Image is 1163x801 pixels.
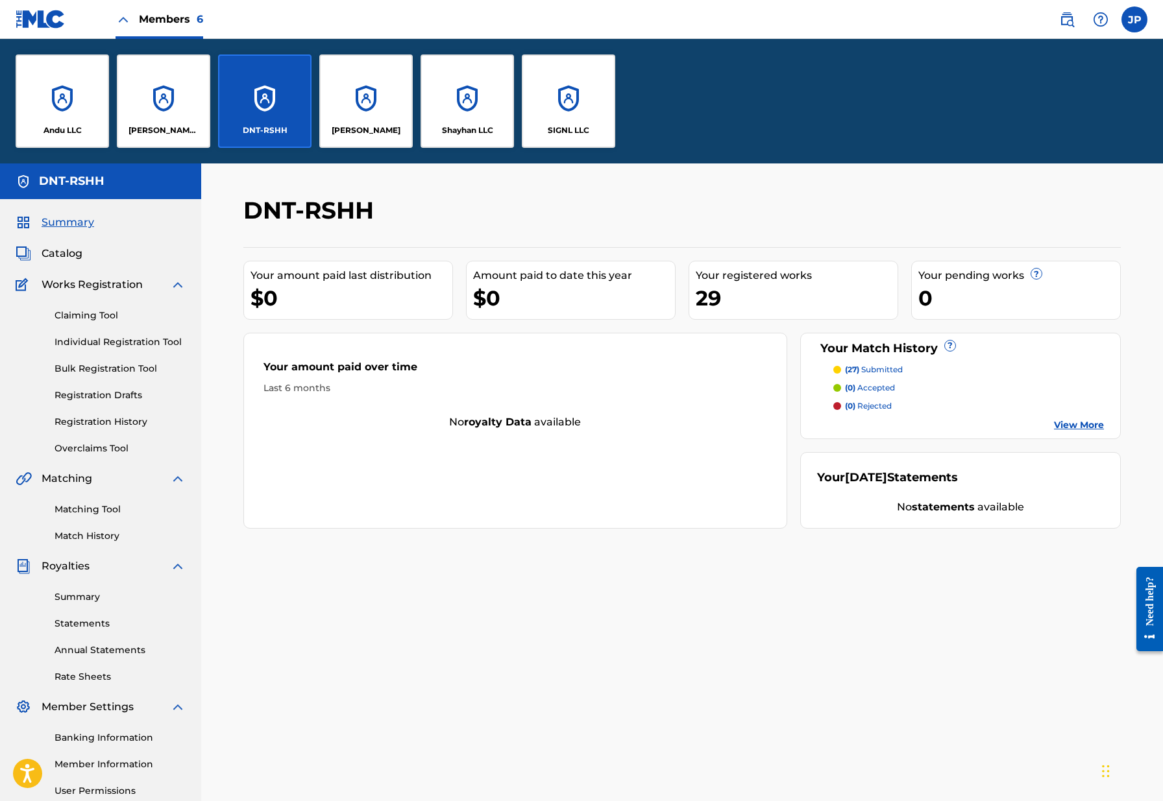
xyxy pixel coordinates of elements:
[55,617,186,630] a: Statements
[170,699,186,715] img: expand
[473,268,675,283] div: Amount paid to date this year
[42,558,90,574] span: Royalties
[1121,6,1147,32] div: User Menu
[42,215,94,230] span: Summary
[55,503,186,516] a: Matching Tool
[845,401,855,411] span: (0)
[1098,739,1163,801] iframe: Chat Widget
[116,12,131,27] img: Close
[251,268,452,283] div: Your amount paid last distribution
[55,643,186,657] a: Annual Statements
[319,54,413,148] a: Accounts[PERSON_NAME]
[139,12,203,27] span: Members
[918,283,1120,313] div: 0
[1054,6,1080,32] a: Public Search
[16,174,31,189] img: Accounts
[55,309,186,322] a: Claiming Tool
[42,471,92,486] span: Matching
[43,125,82,136] p: Andu LLC
[42,277,143,293] span: Works Registration
[522,54,615,148] a: AccountsSIGNL LLC
[845,364,903,376] p: submitted
[243,196,380,225] h2: DNT-RSHH
[55,362,186,376] a: Bulk Registration Tool
[464,416,532,428] strong: royalty data
[1059,12,1075,27] img: search
[170,471,186,486] img: expand
[1031,269,1042,279] span: ?
[421,54,514,148] a: AccountsShayhan LLC
[55,442,186,455] a: Overclaims Tool
[845,383,855,392] span: (0)
[845,470,887,484] span: [DATE]
[16,277,32,293] img: Works Registration
[918,268,1120,283] div: Your pending works
[16,699,31,715] img: Member Settings
[129,125,199,136] p: DAVE SHANAE LLC
[55,389,186,402] a: Registration Drafts
[55,415,186,429] a: Registration History
[442,125,493,136] p: Shayhan LLC
[55,529,186,543] a: Match History
[263,359,767,381] div: Your amount paid over time
[332,125,400,136] p: Eric Laws
[42,246,82,261] span: Catalog
[16,215,94,230] a: SummarySummary
[845,382,895,394] p: accepted
[833,400,1105,412] a: (0) rejected
[170,558,186,574] img: expand
[244,414,787,430] div: No available
[1088,6,1114,32] div: Help
[218,54,312,148] a: AccountsDNT-RSHH
[912,501,975,513] strong: statements
[16,246,82,261] a: CatalogCatalog
[263,381,767,395] div: Last 6 months
[243,125,288,136] p: DNT-RSHH
[170,277,186,293] img: expand
[55,335,186,349] a: Individual Registration Tool
[1102,752,1110,791] div: Drag
[473,283,675,313] div: $0
[1093,12,1108,27] img: help
[1054,418,1104,432] a: View More
[817,340,1105,357] div: Your Match History
[16,10,66,29] img: MLC Logo
[55,670,186,684] a: Rate Sheets
[55,731,186,745] a: Banking Information
[16,558,31,574] img: Royalties
[16,215,31,230] img: Summary
[42,699,134,715] span: Member Settings
[833,382,1105,394] a: (0) accepted
[16,471,32,486] img: Matching
[1127,557,1163,662] iframe: Resource Center
[945,341,955,351] span: ?
[16,246,31,261] img: Catalog
[817,469,958,486] div: Your Statements
[845,400,892,412] p: rejected
[833,364,1105,376] a: (27) submitted
[39,174,104,189] h5: DNT-RSHH
[696,268,898,283] div: Your registered works
[117,54,210,148] a: Accounts[PERSON_NAME] LLC
[16,54,109,148] a: AccountsAndu LLC
[696,283,898,313] div: 29
[817,499,1105,515] div: No available
[251,283,452,313] div: $0
[197,13,203,25] span: 6
[845,365,859,374] span: (27)
[55,758,186,771] a: Member Information
[55,784,186,798] a: User Permissions
[548,125,589,136] p: SIGNL LLC
[55,590,186,604] a: Summary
